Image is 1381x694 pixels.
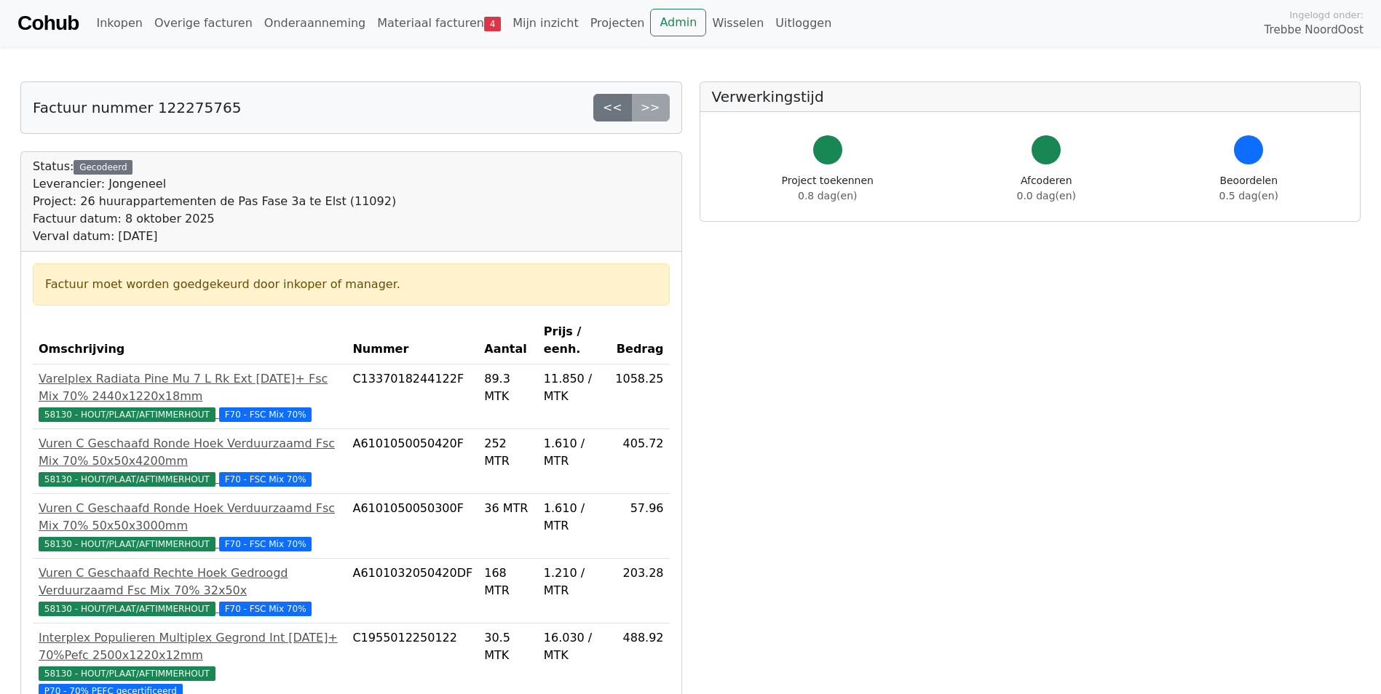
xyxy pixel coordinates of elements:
h5: Verwerkingstijd [712,88,1349,105]
td: A6101050050420F [347,429,478,494]
th: Aantal [478,317,538,364]
span: 58130 - HOUT/PLAAT/AFTIMMERHOUT [39,666,215,681]
td: A6101050050300F [347,494,478,559]
a: Inkopen [90,9,148,38]
a: Overige facturen [149,9,258,38]
td: 57.96 [609,494,669,559]
div: 11.850 / MTK [544,370,604,405]
span: Ingelogd onder: [1289,8,1364,22]
div: Project toekennen [782,173,874,204]
div: Verval datum: [DATE] [33,228,396,245]
span: 0.5 dag(en) [1219,190,1278,202]
div: 16.030 / MTK [544,629,604,664]
div: Leverancier: Jongeneel [33,175,396,193]
span: 58130 - HOUT/PLAAT/AFTIMMERHOUT [39,472,215,487]
th: Bedrag [609,317,669,364]
a: Vuren C Geschaafd Ronde Hoek Verduurzaamd Fsc Mix 70% 50x50x4200mm58130 - HOUT/PLAAT/AFTIMMERHOUT... [39,435,341,487]
a: Admin [650,9,706,36]
span: 58130 - HOUT/PLAAT/AFTIMMERHOUT [39,537,215,551]
a: << [593,94,632,121]
span: F70 - FSC Mix 70% [219,472,312,487]
div: 1.610 / MTR [544,435,604,470]
span: F70 - FSC Mix 70% [219,537,312,551]
a: Cohub [17,6,79,41]
span: 58130 - HOUT/PLAAT/AFTIMMERHOUT [39,602,215,616]
th: Nummer [347,317,478,364]
a: Varelplex Radiata Pine Mu 7 L Rk Ext [DATE]+ Fsc Mix 70% 2440x1220x18mm58130 - HOUT/PLAAT/AFTIMME... [39,370,341,423]
div: Varelplex Radiata Pine Mu 7 L Rk Ext [DATE]+ Fsc Mix 70% 2440x1220x18mm [39,370,341,405]
div: Afcoderen [1017,173,1076,204]
div: Status: [33,158,396,245]
a: Projecten [585,9,651,38]
div: Project: 26 huurappartementen de Pas Fase 3a te Elst (11092) [33,193,396,210]
a: Uitloggen [769,9,837,38]
a: Onderaanneming [258,9,371,38]
div: Factuur datum: 8 oktober 2025 [33,210,396,228]
span: 0.0 dag(en) [1017,190,1076,202]
span: F70 - FSC Mix 70% [219,602,312,616]
div: Beoordelen [1219,173,1278,204]
div: Vuren C Geschaafd Ronde Hoek Verduurzaamd Fsc Mix 70% 50x50x4200mm [39,435,341,470]
a: Mijn inzicht [507,9,585,38]
td: 1058.25 [609,364,669,429]
h5: Factuur nummer 122275765 [33,99,241,116]
div: Interplex Populieren Multiplex Gegrond Int [DATE]+ 70%Pefc 2500x1220x12mm [39,629,341,664]
a: Wisselen [706,9,769,38]
div: 89.3 MTK [484,370,532,405]
td: 405.72 [609,429,669,494]
a: Materiaal facturen4 [371,9,507,38]
span: 0.8 dag(en) [798,190,857,202]
span: F70 - FSC Mix 70% [219,407,312,422]
span: 58130 - HOUT/PLAAT/AFTIMMERHOUT [39,407,215,422]
span: 4 [484,17,501,31]
div: Vuren C Geschaafd Ronde Hoek Verduurzaamd Fsc Mix 70% 50x50x3000mm [39,500,341,535]
a: Vuren C Geschaafd Rechte Hoek Gedroogd Verduurzaamd Fsc Mix 70% 32x50x58130 - HOUT/PLAAT/AFTIMMER... [39,565,341,617]
div: 36 MTR [484,500,532,517]
div: Gecodeerd [74,160,132,175]
div: Vuren C Geschaafd Rechte Hoek Gedroogd Verduurzaamd Fsc Mix 70% 32x50x [39,565,341,599]
div: 168 MTR [484,565,532,599]
th: Prijs / eenh. [538,317,610,364]
div: 1.210 / MTR [544,565,604,599]
div: Factuur moet worden goedgekeurd door inkoper of manager. [45,276,657,293]
a: Vuren C Geschaafd Ronde Hoek Verduurzaamd Fsc Mix 70% 50x50x3000mm58130 - HOUT/PLAAT/AFTIMMERHOUT... [39,500,341,552]
td: 203.28 [609,559,669,623]
div: 1.610 / MTR [544,500,604,535]
td: A6101032050420DF [347,559,478,623]
div: 30.5 MTK [484,629,532,664]
td: C1337018244122F [347,364,478,429]
div: 252 MTR [484,435,532,470]
th: Omschrijving [33,317,347,364]
span: Trebbe NoordOost [1265,22,1364,39]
